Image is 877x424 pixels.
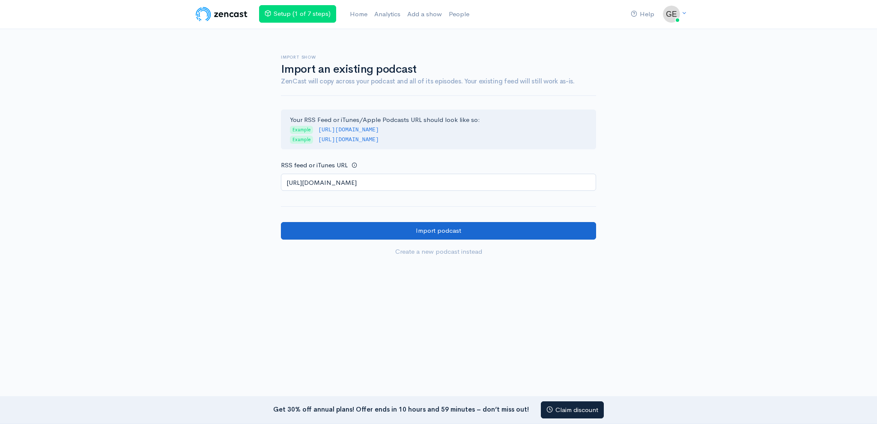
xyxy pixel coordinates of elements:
img: ZenCast Logo [194,6,249,23]
a: Claim discount [541,401,604,419]
code: [URL][DOMAIN_NAME] [318,136,379,143]
span: Example [290,126,313,134]
a: Help [627,5,658,24]
a: Analytics [371,5,404,24]
a: Home [346,5,371,24]
a: People [445,5,473,24]
h4: ZenCast will copy across your podcast and all of its episodes. Your existing feed will still work... [281,78,596,85]
div: Your RSS Feed or iTunes/Apple Podcasts URL should look like so: [281,110,596,150]
a: Setup (1 of 7 steps) [259,5,336,23]
input: http://your-podcast.com/rss [281,174,596,191]
input: Import podcast [281,222,596,240]
a: Add a show [404,5,445,24]
label: RSS feed or iTunes URL [281,160,348,170]
h1: Import an existing podcast [281,63,596,76]
h6: Import show [281,55,596,59]
strong: Get 30% off annual plans! Offer ends in 10 hours and 59 minutes – don’t miss out! [273,405,529,413]
code: [URL][DOMAIN_NAME] [318,127,379,133]
span: Example [290,136,313,144]
a: Create a new podcast instead [281,243,596,261]
img: ... [663,6,680,23]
